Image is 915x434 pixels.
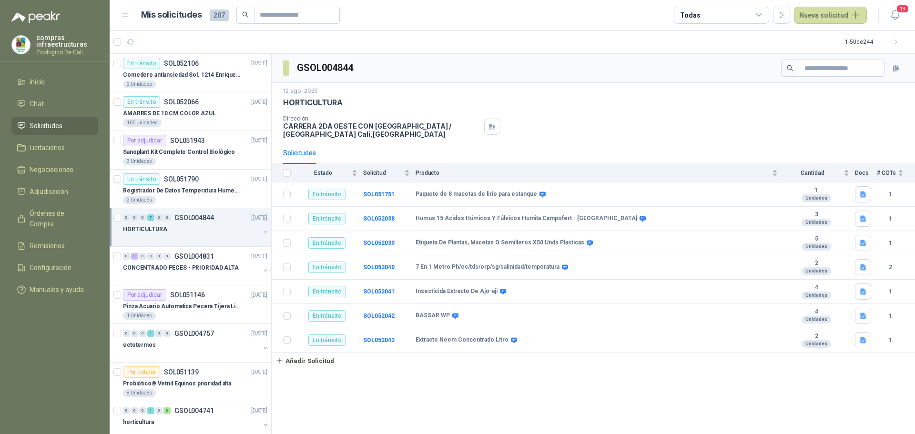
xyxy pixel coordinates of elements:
[11,139,98,157] a: Licitaciones
[123,71,242,80] p: Comedero antiansiedad Sol. 1214 Enriquecimiento
[283,148,316,158] div: Solicitudes
[363,288,395,295] b: SOL052041
[123,173,160,185] div: En tránsito
[251,175,267,184] p: [DATE]
[164,176,199,182] p: SOL051790
[363,164,416,182] th: Solicitud
[283,87,318,96] p: 12 ago, 2025
[123,109,216,118] p: AMARRES DE 10 CM COLOR AZUL
[845,34,904,50] div: 1 - 50 de 244
[787,65,793,71] span: search
[123,225,167,234] p: HORTICULTURA
[123,289,166,301] div: Por adjudicar
[139,330,146,337] div: 0
[170,137,205,144] p: SOL051943
[131,330,138,337] div: 0
[174,407,214,414] p: GSOL004741
[210,10,229,21] span: 207
[242,11,249,18] span: search
[783,187,849,194] b: 1
[363,240,395,246] b: SOL052039
[30,262,71,273] span: Configuración
[155,330,163,337] div: 0
[139,214,146,221] div: 0
[877,239,904,248] b: 1
[416,191,537,198] b: Paquete de 8 macetas de lirio para estanque
[164,99,199,105] p: SOL052066
[123,196,156,204] div: 2 Unidades
[123,253,130,260] div: 0
[163,214,171,221] div: 0
[251,98,267,107] p: [DATE]
[296,170,350,176] span: Estado
[308,262,346,273] div: En tránsito
[296,164,363,182] th: Estado
[163,330,171,337] div: 0
[783,284,849,292] b: 4
[123,58,160,69] div: En tránsito
[363,313,395,319] a: SOL052042
[11,161,98,179] a: Negociaciones
[123,330,130,337] div: 0
[11,117,98,135] a: Solicitudes
[363,337,395,343] a: SOL052043
[783,164,855,182] th: Cantidad
[783,333,849,340] b: 2
[680,10,700,20] div: Todas
[110,131,271,170] a: Por adjudicarSOL051943[DATE] Sanoplant Kit Completo Control Biológico3 Unidades
[155,214,163,221] div: 0
[147,330,154,337] div: 1
[308,237,346,249] div: En tránsito
[877,214,904,223] b: 1
[11,73,98,91] a: Inicio
[251,291,267,300] p: [DATE]
[363,191,395,198] b: SOL051751
[416,215,637,222] b: Humus 15 Ácidos Húmicos Y Fúlvicos Humita Campofert - [GEOGRAPHIC_DATA]
[783,211,849,219] b: 3
[416,336,508,344] b: Extracto Neem Concentrado Litro
[272,353,338,369] button: Añadir Solicitud
[783,260,849,267] b: 2
[783,308,849,316] b: 4
[416,164,783,182] th: Producto
[139,407,146,414] div: 0
[794,7,867,24] button: Nueva solicitud
[783,235,849,243] b: 5
[308,334,346,346] div: En tránsito
[30,99,44,109] span: Chat
[123,135,166,146] div: Por adjudicar
[251,213,267,222] p: [DATE]
[174,253,214,260] p: GSOL004831
[802,316,831,323] div: Unidades
[36,34,98,48] p: compras infraestructuras
[363,215,395,222] a: SOL052038
[123,119,162,127] div: 100 Unidades
[30,284,84,295] span: Manuales y ayuda
[11,182,98,201] a: Adjudicación
[802,340,831,348] div: Unidades
[30,121,62,131] span: Solicitudes
[877,312,904,321] b: 1
[363,264,395,271] a: SOL052040
[123,96,160,108] div: En tránsito
[123,186,242,195] p: Registrador De Datos Temperatura Humedad Usb 32.000 Registro
[297,61,355,75] h3: GSOL004844
[11,204,98,233] a: Órdenes de Compra
[141,8,202,22] h1: Mis solicitudes
[123,341,156,350] p: ectotermos
[123,212,269,242] a: 0 0 0 7 0 0 GSOL004844[DATE] HORTICULTURA
[123,81,156,88] div: 2 Unidades
[877,164,915,182] th: # COTs
[123,263,239,273] p: CONCENTRADO PECES - PRIORIDAD ALTA
[886,7,904,24] button: 19
[147,253,154,260] div: 0
[131,407,138,414] div: 0
[123,418,154,427] p: horticultura
[123,379,231,388] p: Probiótico® Vetnil Equinos prioridad alta
[308,310,346,322] div: En tránsito
[12,36,30,54] img: Company Logo
[802,194,831,202] div: Unidades
[308,189,346,200] div: En tránsito
[877,263,904,272] b: 2
[110,170,271,208] a: En tránsitoSOL051790[DATE] Registrador De Datos Temperatura Humedad Usb 32.000 Registro2 Unidades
